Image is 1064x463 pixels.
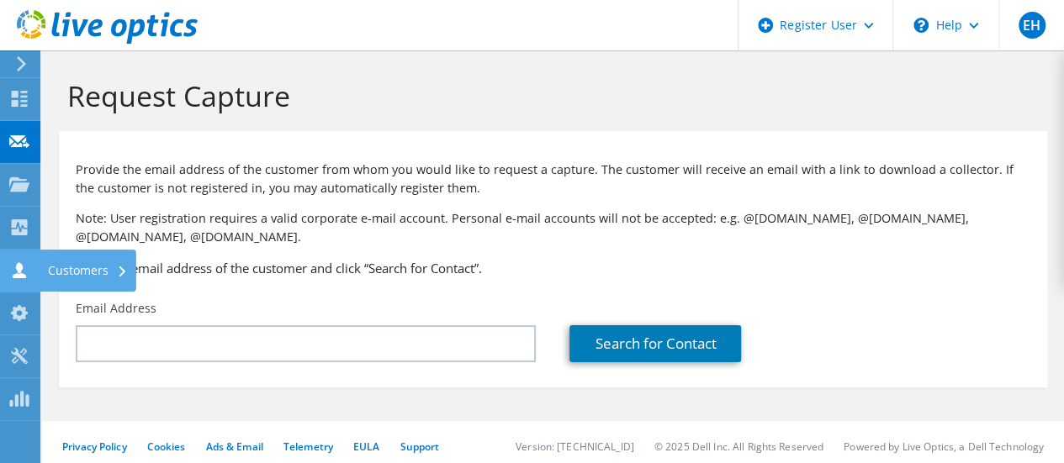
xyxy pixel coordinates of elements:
h1: Request Capture [67,78,1030,113]
li: Version: [TECHNICAL_ID] [516,439,634,454]
p: Note: User registration requires a valid corporate e-mail account. Personal e-mail accounts will ... [76,209,1030,246]
a: Privacy Policy [62,439,127,454]
li: © 2025 Dell Inc. All Rights Reserved [654,439,823,454]
a: Search for Contact [569,325,741,362]
label: Email Address [76,300,156,317]
h3: Enter the email address of the customer and click “Search for Contact”. [76,259,1030,277]
span: EH [1019,12,1045,39]
a: EULA [353,439,379,454]
div: Customers [40,250,136,292]
svg: \n [913,18,929,33]
a: Telemetry [283,439,333,454]
a: Cookies [147,439,186,454]
li: Powered by Live Optics, a Dell Technology [844,439,1044,454]
p: Provide the email address of the customer from whom you would like to request a capture. The cust... [76,160,1030,197]
a: Ads & Email [206,439,263,454]
a: Support [400,439,439,454]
